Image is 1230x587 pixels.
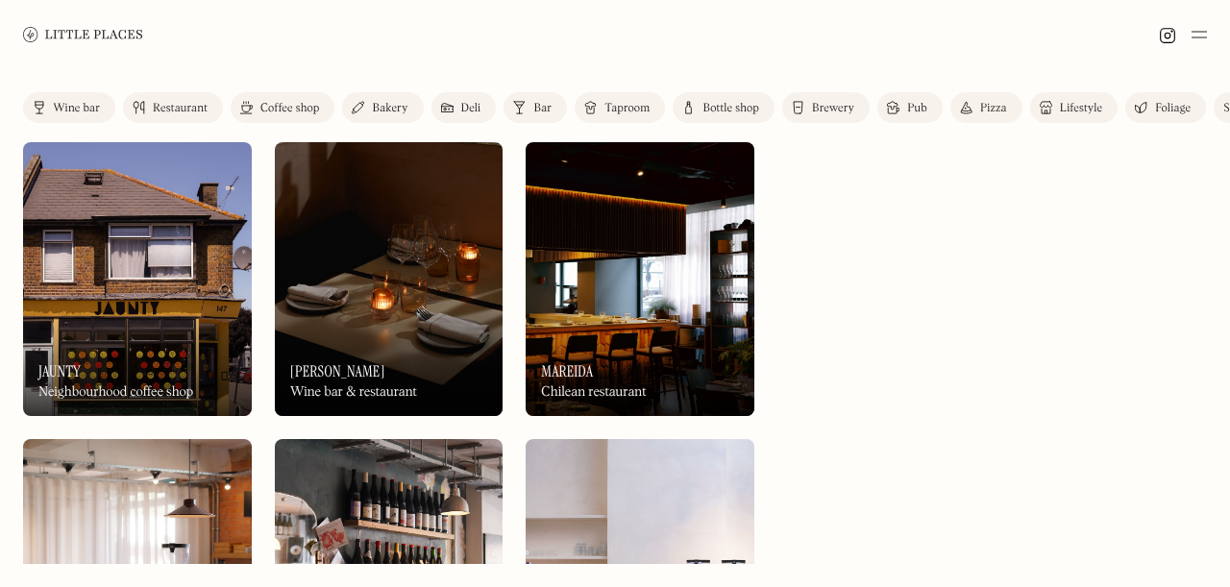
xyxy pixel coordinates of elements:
a: Wine bar [23,92,115,123]
div: Wine bar & restaurant [290,384,417,401]
a: MareidaMareidaMareidaChilean restaurant [526,142,754,416]
div: Pizza [980,103,1007,114]
h3: Jaunty [38,362,81,380]
div: Lifestyle [1060,103,1102,114]
div: Taproom [604,103,650,114]
div: Chilean restaurant [541,384,646,401]
a: Bottle shop [673,92,775,123]
div: Pub [907,103,927,114]
img: Jaunty [23,142,252,416]
div: Bakery [372,103,407,114]
a: JauntyJauntyJauntyNeighbourhood coffee shop [23,142,252,416]
a: Pub [877,92,943,123]
a: Bakery [342,92,423,123]
div: Brewery [812,103,854,114]
a: Restaurant [123,92,223,123]
a: Coffee shop [231,92,334,123]
a: Taproom [575,92,665,123]
img: Mareida [526,142,754,416]
a: Deli [431,92,497,123]
div: Coffee shop [260,103,319,114]
h3: Mareida [541,362,593,380]
div: Restaurant [153,103,208,114]
div: Neighbourhood coffee shop [38,384,193,401]
div: Wine bar [53,103,100,114]
div: Deli [461,103,481,114]
div: Foliage [1155,103,1191,114]
img: Luna [275,142,504,416]
h3: [PERSON_NAME] [290,362,385,380]
div: Bottle shop [702,103,759,114]
a: Lifestyle [1030,92,1118,123]
a: LunaLuna[PERSON_NAME]Wine bar & restaurant [275,142,504,416]
a: Brewery [782,92,870,123]
a: Pizza [950,92,1022,123]
a: Bar [504,92,567,123]
div: Bar [533,103,552,114]
a: Foliage [1125,92,1206,123]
